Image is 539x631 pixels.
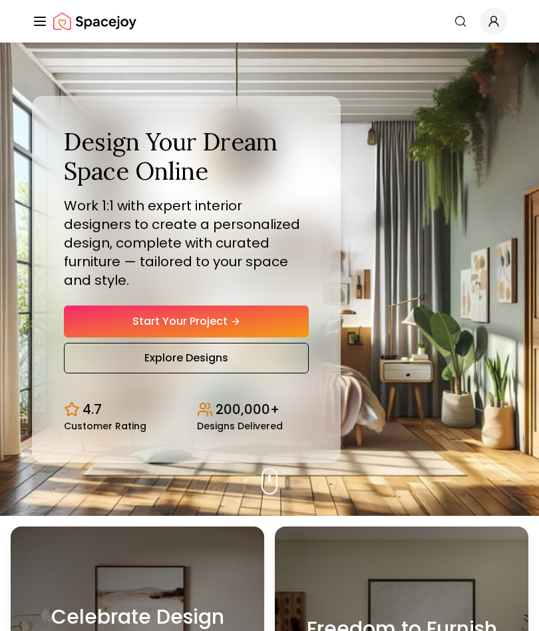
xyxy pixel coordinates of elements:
[53,8,136,35] img: Spacejoy Logo
[53,8,136,35] a: Spacejoy
[216,400,279,419] p: 200,000+
[64,306,309,337] a: Start Your Project
[64,421,146,431] small: Customer Rating
[64,128,309,185] h1: Design Your Dream Space Online
[197,421,283,431] small: Designs Delivered
[83,400,102,419] p: 4.7
[64,343,309,373] a: Explore Designs
[64,389,309,431] div: Design stats
[64,196,309,290] p: Work 1:1 with expert interior designers to create a personalized design, complete with curated fu...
